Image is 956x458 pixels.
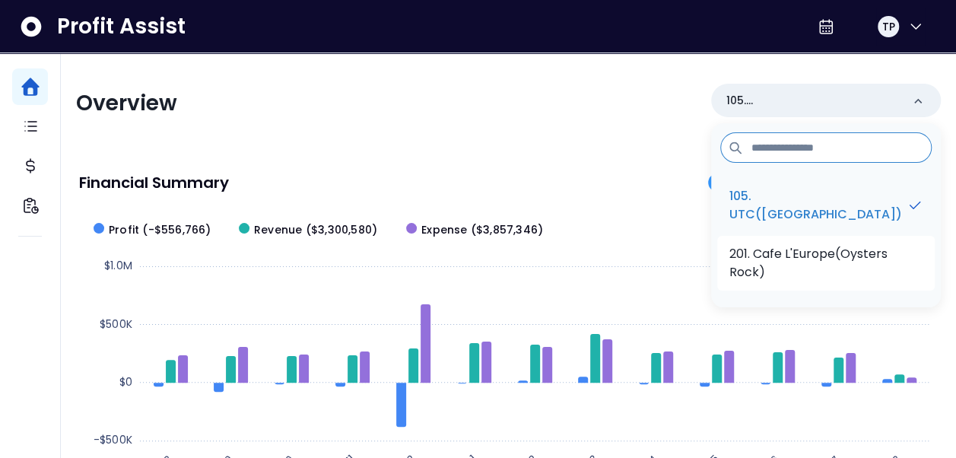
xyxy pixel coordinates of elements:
p: 201. Cafe L'Europe(Oysters Rock) [729,245,923,281]
text: -$500K [94,432,132,447]
text: $1.0M [104,258,132,273]
span: Expense ($3,857,346) [421,222,543,238]
p: Financial Summary [79,175,229,190]
p: 105. UTC([GEOGRAPHIC_DATA]) [726,93,901,109]
span: Revenue ($3,300,580) [254,222,377,238]
text: $500K [100,316,132,332]
p: 105. UTC([GEOGRAPHIC_DATA]) [729,187,907,224]
span: Profit Assist [57,13,186,40]
text: $0 [119,374,132,390]
span: TP [881,19,894,34]
span: Profit (-$556,766) [109,222,211,238]
span: Overview [76,88,177,118]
